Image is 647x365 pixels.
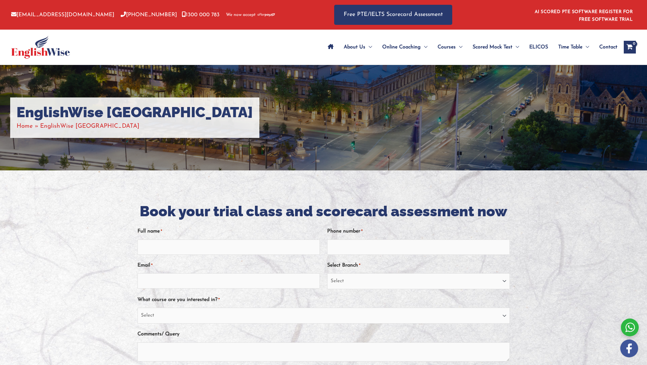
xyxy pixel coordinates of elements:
[11,12,114,18] a: [EMAIL_ADDRESS][DOMAIN_NAME]
[531,4,636,25] aside: Header Widget 1
[599,36,617,58] span: Contact
[535,10,633,22] a: AI SCORED PTE SOFTWARE REGISTER FOR FREE SOFTWARE TRIAL
[137,226,162,237] label: Full name
[137,295,220,305] label: What course are you interested in?
[553,36,594,58] a: Time TableMenu Toggle
[558,36,582,58] span: Time Table
[121,12,177,18] a: [PHONE_NUMBER]
[524,36,553,58] a: ELICOS
[334,5,452,25] a: Free PTE/IELTS Scorecard Assessment
[433,36,468,58] a: CoursesMenu Toggle
[512,36,519,58] span: Menu Toggle
[594,36,617,58] a: Contact
[620,340,638,357] img: white-facebook.png
[339,36,377,58] a: About UsMenu Toggle
[17,104,253,121] h1: EnglishWise [GEOGRAPHIC_DATA]
[421,36,427,58] span: Menu Toggle
[323,36,617,58] nav: Site Navigation: Main Menu
[137,202,510,221] h2: Book your trial class and scorecard assessment now
[40,123,139,129] span: EnglishWise [GEOGRAPHIC_DATA]
[468,36,524,58] a: Scored Mock TestMenu Toggle
[327,226,362,237] label: Phone number
[365,36,372,58] span: Menu Toggle
[182,12,220,18] a: 1300 000 783
[473,36,512,58] span: Scored Mock Test
[327,260,360,271] label: Select Branch
[137,329,179,340] label: Comments/ Query
[456,36,462,58] span: Menu Toggle
[382,36,421,58] span: Online Coaching
[344,36,365,58] span: About Us
[257,13,275,17] img: Afterpay-Logo
[137,260,152,271] label: Email
[11,36,70,59] img: cropped-ew-logo
[17,123,33,129] a: Home
[226,12,256,18] span: We now accept
[582,36,589,58] span: Menu Toggle
[438,36,456,58] span: Courses
[17,121,253,132] nav: Breadcrumbs
[529,36,548,58] span: ELICOS
[624,41,636,54] a: View Shopping Cart, empty
[377,36,433,58] a: Online CoachingMenu Toggle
